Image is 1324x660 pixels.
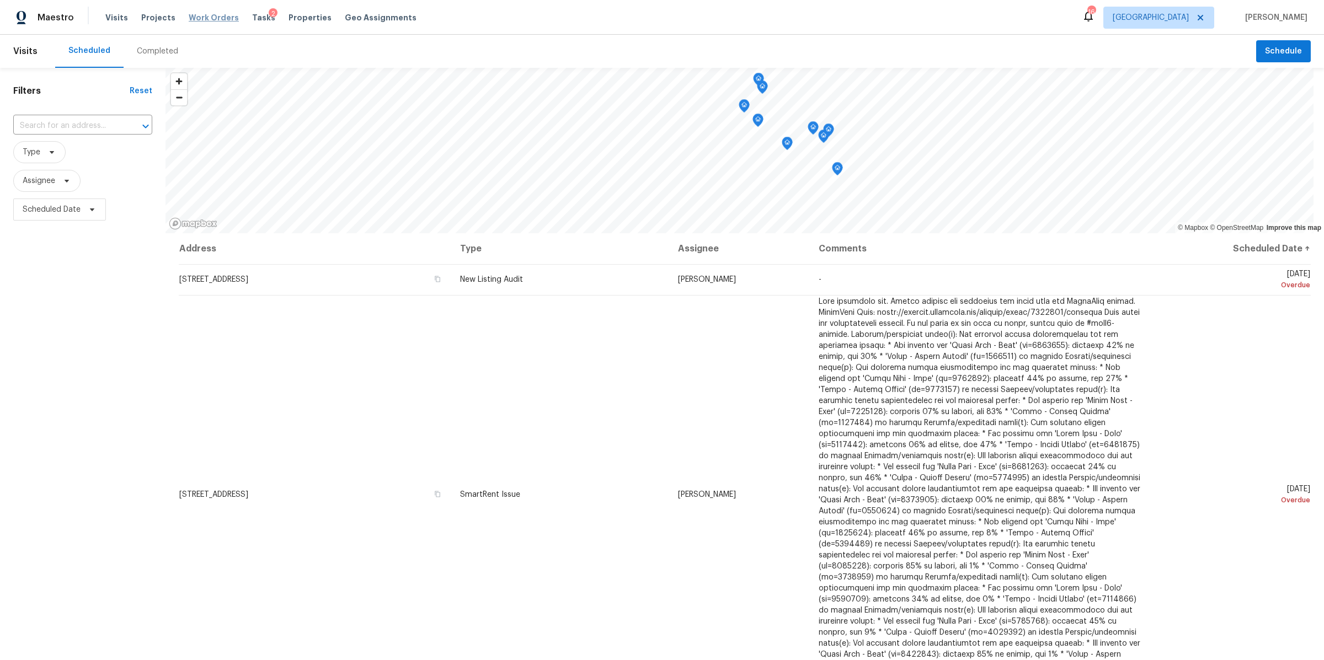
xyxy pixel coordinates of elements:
div: Map marker [832,162,843,179]
span: Zoom out [171,90,187,105]
span: Tasks [252,14,275,22]
span: Properties [289,12,332,23]
span: [DATE] [1158,270,1310,291]
th: Scheduled Date ↑ [1149,233,1311,264]
span: Scheduled Date [23,204,81,215]
th: Comments [810,233,1150,264]
span: [GEOGRAPHIC_DATA] [1113,12,1189,23]
button: Copy Address [433,489,442,499]
div: 2 [269,8,277,19]
span: [PERSON_NAME] [678,491,736,498]
div: Map marker [753,73,764,90]
a: Mapbox homepage [169,217,217,230]
button: Schedule [1256,40,1311,63]
div: Overdue [1158,495,1310,506]
span: Visits [13,39,38,63]
th: Assignee [669,233,810,264]
span: SmartRent Issue [460,491,520,498]
span: Visits [105,12,128,23]
div: Overdue [1158,280,1310,291]
th: Type [451,233,669,264]
button: Zoom out [171,89,187,105]
a: Improve this map [1267,224,1321,232]
span: Schedule [1265,45,1302,58]
span: Assignee [23,175,55,186]
span: Work Orders [189,12,239,23]
span: Type [23,147,40,158]
div: Completed [137,46,178,57]
th: Address [179,233,451,264]
div: Reset [130,85,152,96]
button: Open [138,119,153,134]
span: [STREET_ADDRESS] [179,276,248,283]
h1: Filters [13,85,130,96]
span: [PERSON_NAME] [678,276,736,283]
a: OpenStreetMap [1210,224,1263,232]
input: Search for an address... [13,117,121,135]
span: New Listing Audit [460,276,523,283]
a: Mapbox [1178,224,1208,232]
div: Map marker [818,130,829,147]
span: [DATE] [1158,485,1310,506]
span: Maestro [38,12,74,23]
div: Map marker [823,124,834,141]
span: [STREET_ADDRESS] [179,491,248,498]
div: Scheduled [68,45,110,56]
button: Zoom in [171,73,187,89]
span: Geo Assignments [345,12,417,23]
button: Copy Address [433,274,442,284]
span: [PERSON_NAME] [1241,12,1307,23]
span: - [819,276,821,283]
div: 16 [1087,7,1095,18]
div: Map marker [739,99,750,116]
div: Map marker [808,121,819,138]
span: Projects [141,12,175,23]
canvas: Map [165,68,1314,233]
div: Map marker [782,137,793,154]
div: Map marker [752,114,764,131]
